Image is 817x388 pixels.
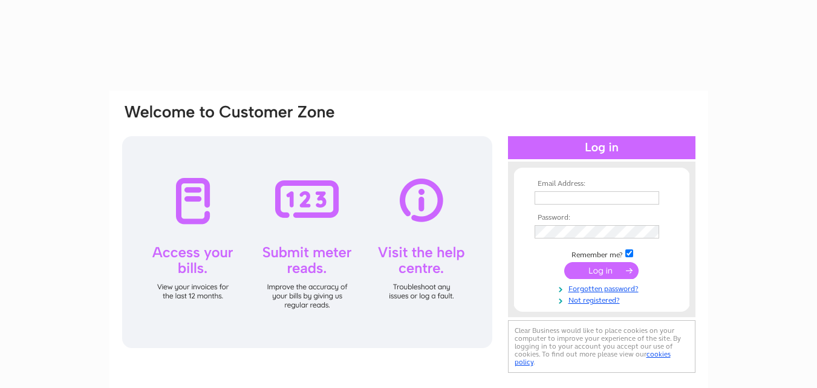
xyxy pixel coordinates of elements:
[535,282,672,294] a: Forgotten password?
[535,294,672,305] a: Not registered?
[515,350,671,366] a: cookies policy
[532,248,672,260] td: Remember me?
[532,214,672,222] th: Password:
[508,320,695,373] div: Clear Business would like to place cookies on your computer to improve your experience of the sit...
[564,262,639,279] input: Submit
[532,180,672,188] th: Email Address:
